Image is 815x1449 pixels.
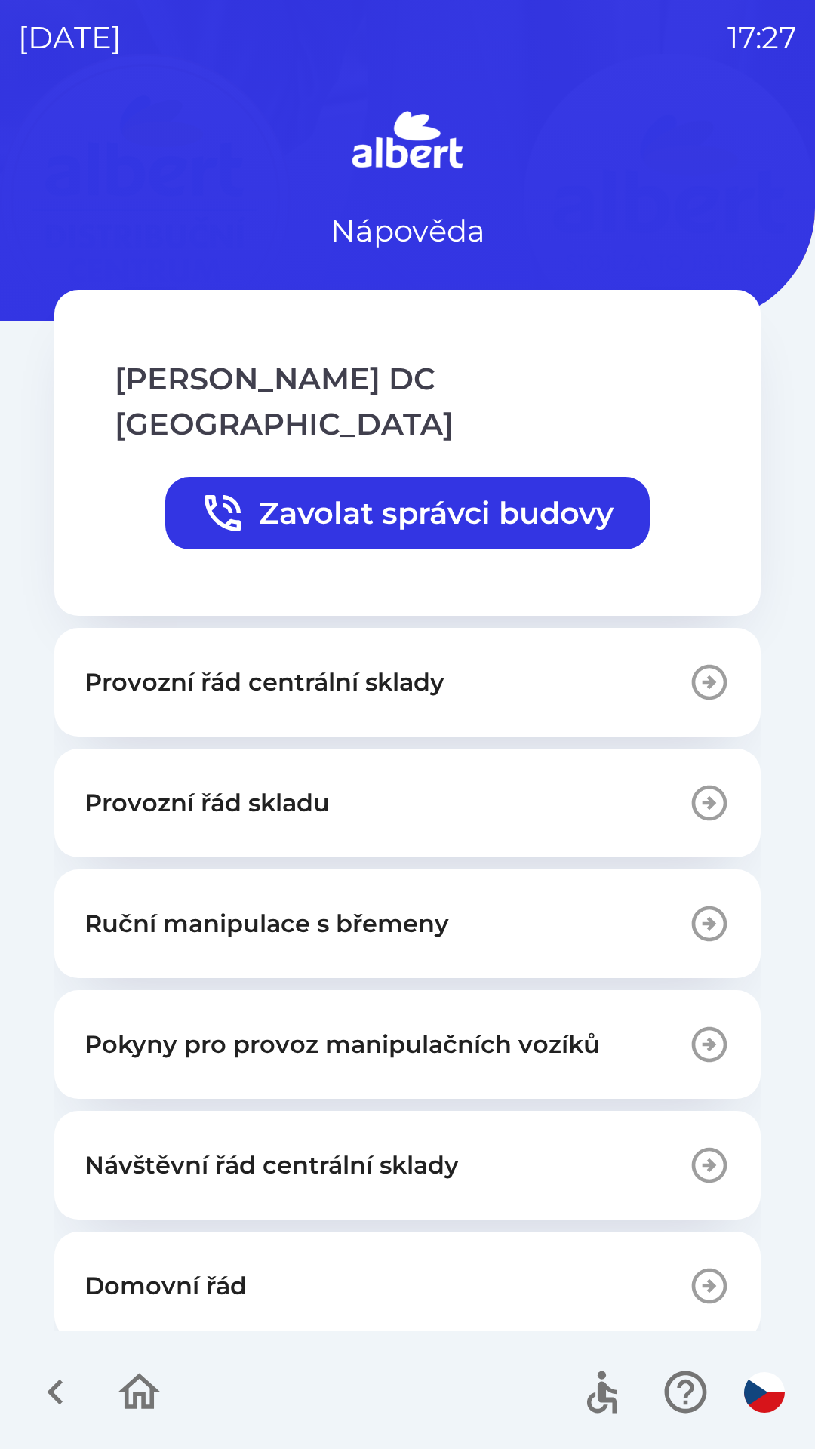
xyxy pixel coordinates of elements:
[115,356,700,447] p: [PERSON_NAME] DC [GEOGRAPHIC_DATA]
[165,477,650,549] button: Zavolat správci budovy
[85,1268,247,1304] p: Domovní řád
[727,15,797,60] p: 17:27
[85,906,449,942] p: Ruční manipulace s břemeny
[85,1026,600,1063] p: Pokyny pro provoz manipulačních vozíků
[54,1111,761,1220] button: Návštěvní řád centrální sklady
[18,15,121,60] p: [DATE]
[85,664,444,700] p: Provozní řád centrální sklady
[85,785,330,821] p: Provozní řád skladu
[744,1372,785,1413] img: cs flag
[54,628,761,737] button: Provozní řád centrální sklady
[331,208,485,254] p: Nápověda
[54,749,761,857] button: Provozní řád skladu
[85,1147,459,1183] p: Návštěvní řád centrální sklady
[54,1232,761,1340] button: Domovní řád
[54,990,761,1099] button: Pokyny pro provoz manipulačních vozíků
[54,869,761,978] button: Ruční manipulace s břemeny
[54,106,761,178] img: Logo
